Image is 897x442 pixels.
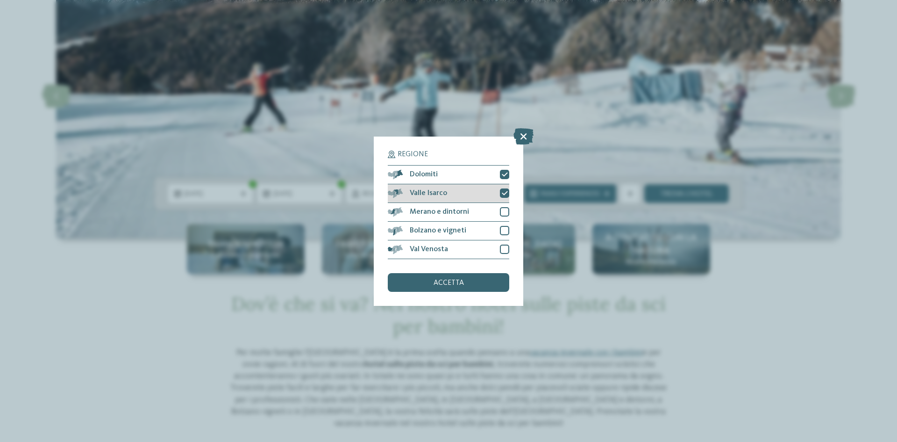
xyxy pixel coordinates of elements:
span: Val Venosta [410,246,448,253]
span: Dolomiti [410,171,438,178]
span: Regione [398,151,428,158]
span: Bolzano e vigneti [410,227,466,234]
span: Valle Isarco [410,189,447,197]
span: Merano e dintorni [410,208,469,216]
span: accetta [434,279,464,287]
